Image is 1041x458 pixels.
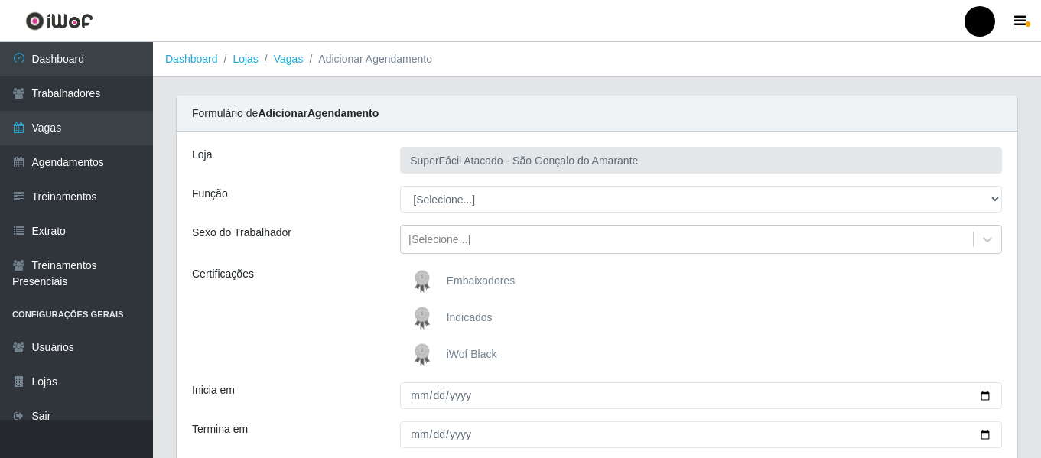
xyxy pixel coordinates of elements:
[177,96,1017,132] div: Formulário de
[303,51,432,67] li: Adicionar Agendamento
[258,107,379,119] strong: Adicionar Agendamento
[153,42,1041,77] nav: breadcrumb
[165,53,218,65] a: Dashboard
[400,421,1002,448] input: 00/00/0000
[192,266,254,282] label: Certificações
[447,274,516,287] span: Embaixadores
[192,186,228,202] label: Função
[192,421,248,437] label: Termina em
[400,382,1002,409] input: 00/00/0000
[407,339,444,370] img: iWof Black
[192,225,291,241] label: Sexo do Trabalhador
[192,147,212,163] label: Loja
[447,348,497,360] span: iWof Black
[407,266,444,297] img: Embaixadores
[408,232,470,248] div: [Selecione...]
[25,11,93,31] img: CoreUI Logo
[447,311,493,323] span: Indicados
[192,382,235,398] label: Inicia em
[233,53,258,65] a: Lojas
[274,53,304,65] a: Vagas
[407,303,444,333] img: Indicados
